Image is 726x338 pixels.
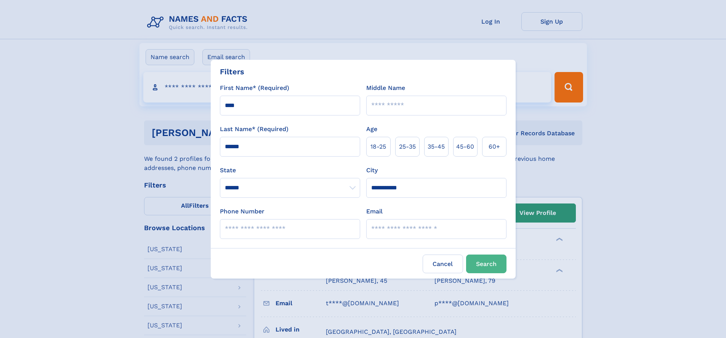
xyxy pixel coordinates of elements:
[489,142,500,151] span: 60+
[366,166,378,175] label: City
[220,83,289,93] label: First Name* (Required)
[220,207,264,216] label: Phone Number
[466,255,506,273] button: Search
[220,166,360,175] label: State
[370,142,386,151] span: 18‑25
[428,142,445,151] span: 35‑45
[220,66,244,77] div: Filters
[399,142,416,151] span: 25‑35
[366,207,383,216] label: Email
[366,125,377,134] label: Age
[220,125,288,134] label: Last Name* (Required)
[456,142,474,151] span: 45‑60
[366,83,405,93] label: Middle Name
[423,255,463,273] label: Cancel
